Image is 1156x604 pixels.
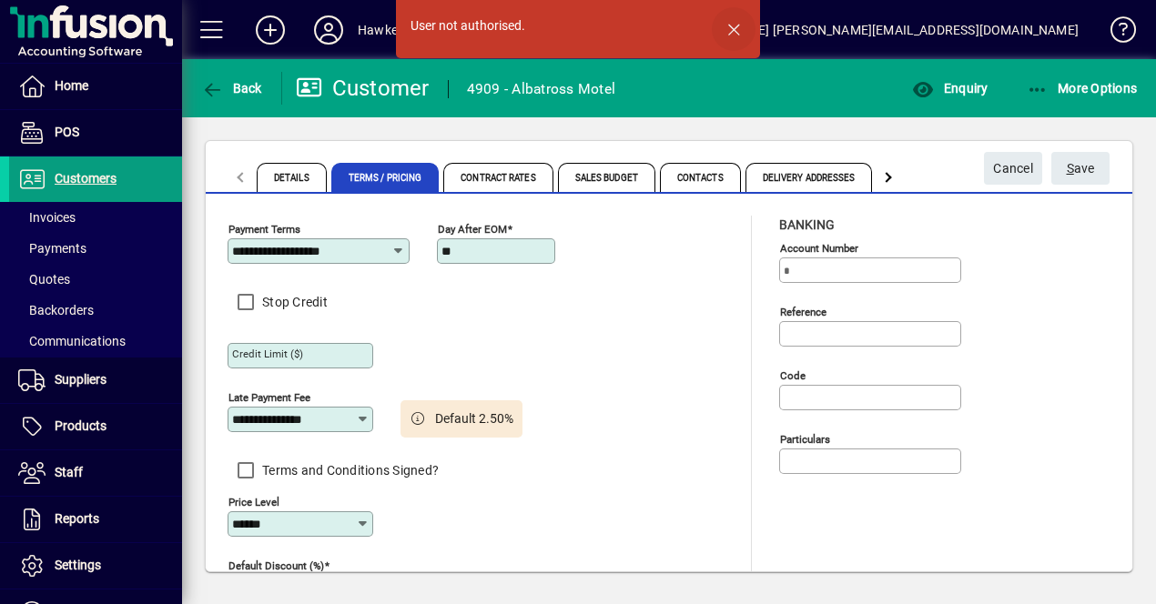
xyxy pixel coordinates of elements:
span: More Options [1027,81,1138,96]
span: POS [55,125,79,139]
div: 4909 - Albatross Motel [467,75,616,104]
a: Staff [9,450,182,496]
span: Cancel [993,154,1033,184]
a: Quotes [9,264,182,295]
mat-label: Code [780,369,806,382]
span: Sales Budget [558,163,655,192]
span: Suppliers [55,372,106,387]
span: Settings [55,558,101,572]
span: Invoices [18,210,76,225]
label: Stop Credit [259,293,328,311]
span: Backorders [18,303,94,317]
span: S [1067,161,1074,176]
span: Home [55,78,88,93]
mat-label: Payment Terms [228,223,300,236]
a: Payments [9,233,182,264]
span: Back [201,81,262,96]
span: Payments [18,241,86,256]
mat-label: Default Discount (%) [228,559,324,572]
a: Invoices [9,202,182,233]
a: POS [9,110,182,156]
span: Quotes [18,272,70,287]
span: Reports [55,511,99,526]
span: Staff [55,465,83,479]
a: Home [9,64,182,109]
span: Delivery Addresses [745,163,873,192]
a: Products [9,404,182,449]
span: Default 2.50% [435,409,513,428]
div: [PERSON_NAME] [PERSON_NAME][EMAIL_ADDRESS][DOMAIN_NAME] [670,15,1079,45]
mat-label: Price Level [228,496,279,508]
span: Enquiry [912,81,988,96]
mat-label: Particulars [780,433,830,446]
button: More Options [1022,72,1142,105]
a: Reports [9,497,182,542]
span: Customers [55,171,117,186]
div: Hawkes Bay Packaging and Cleaning Solutions [358,15,630,45]
div: Customer [296,74,430,103]
app-page-header-button: Back [182,72,282,105]
span: ave [1067,154,1095,184]
a: Settings [9,543,182,589]
button: Add [241,14,299,46]
mat-label: Account number [780,242,858,255]
button: Profile [299,14,358,46]
a: Backorders [9,295,182,326]
mat-label: Credit Limit ($) [232,347,303,360]
span: Communications [18,334,126,348]
span: Banking [779,217,835,232]
mat-label: Late Payment Fee [228,391,310,404]
span: Terms / Pricing [331,163,440,192]
button: Enquiry [908,72,992,105]
button: Back [197,72,267,105]
a: Suppliers [9,357,182,403]
span: Products [55,418,106,433]
label: Terms and Conditions Signed? [259,461,439,479]
mat-label: Reference [780,306,826,318]
mat-label: Day after EOM [438,223,507,236]
span: Details [257,163,327,192]
a: Communications [9,326,182,357]
button: Cancel [984,152,1042,185]
a: Knowledge Base [1097,4,1133,63]
span: Contract Rates [443,163,553,192]
span: Contacts [660,163,741,192]
button: Save [1051,152,1110,185]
